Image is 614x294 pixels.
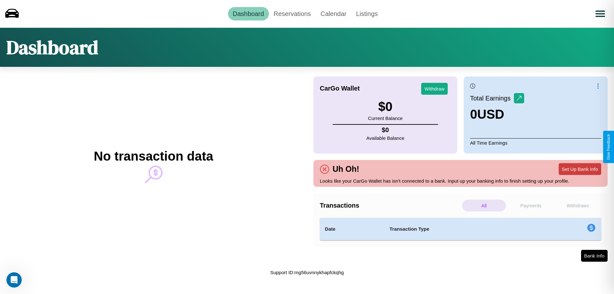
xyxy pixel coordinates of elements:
[270,268,344,277] p: Support ID: mg56uvnnykhapfckqhg
[325,225,379,233] h4: Date
[316,7,351,20] a: Calendar
[269,7,316,20] a: Reservations
[366,126,405,134] h4: $ 0
[228,7,269,20] a: Dashboard
[462,200,506,211] p: All
[556,200,600,211] p: Withdraws
[606,134,611,160] div: Give Feedback
[329,164,362,174] h4: Uh Oh!
[591,5,609,23] button: Open menu
[581,250,608,262] button: Bank Info
[559,163,601,175] button: Set Up Bank Info
[368,114,403,123] p: Current Balance
[366,134,405,142] p: Available Balance
[94,149,213,163] h2: No transaction data
[320,218,601,240] table: simple table
[509,200,553,211] p: Payments
[351,7,382,20] a: Listings
[320,202,460,209] h4: Transactions
[470,138,601,147] p: All Time Earnings
[6,272,22,288] iframe: Intercom live chat
[421,83,448,95] button: Withdraw
[470,107,524,122] h3: 0 USD
[6,34,98,60] h1: Dashboard
[320,177,601,185] p: Looks like your CarGo Wallet has isn't connected to a bank. Input up your banking info to finish ...
[390,225,535,233] h4: Transaction Type
[320,85,360,92] h4: CarGo Wallet
[470,92,514,104] p: Total Earnings
[368,99,403,114] h3: $ 0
